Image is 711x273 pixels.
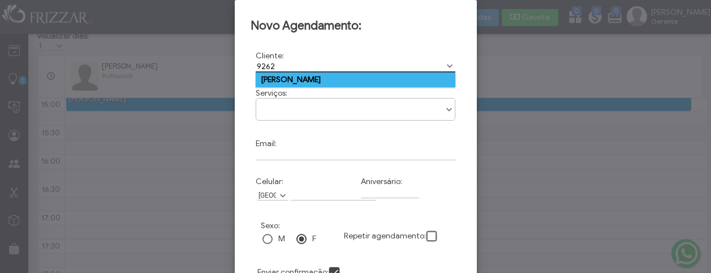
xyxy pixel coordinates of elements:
[257,190,276,200] label: [GEOGRAPHIC_DATA]
[256,177,283,186] label: Celular:
[344,231,426,240] label: Repetir agendamento:
[256,88,287,98] label: Serviços:
[444,61,455,72] button: Show Options
[361,177,402,186] label: Aniversário:
[256,72,456,87] td: [PERSON_NAME]
[251,18,461,33] h2: Novo Agendamento:
[261,221,280,231] label: Sexo:
[278,234,285,244] label: M
[256,51,284,61] label: Cliente:
[256,139,277,148] label: Email:
[312,234,316,244] label: F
